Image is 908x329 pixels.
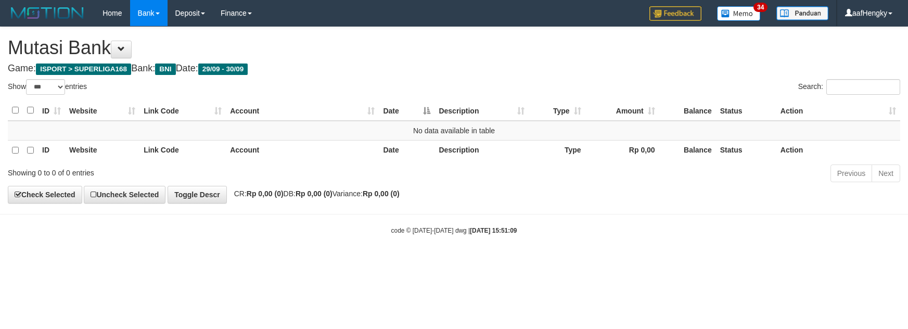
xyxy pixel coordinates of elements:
[139,100,226,121] th: Link Code: activate to sort column ascending
[8,64,900,74] h4: Game: Bank: Date:
[753,3,768,12] span: 34
[529,140,585,160] th: Type
[649,6,701,21] img: Feedback.jpg
[585,140,659,160] th: Rp 0,00
[776,100,900,121] th: Action: activate to sort column ascending
[198,64,248,75] span: 29/09 - 30/09
[379,100,434,121] th: Date: activate to sort column descending
[529,100,585,121] th: Type: activate to sort column ascending
[38,100,65,121] th: ID: activate to sort column ascending
[168,186,227,204] a: Toggle Descr
[229,189,400,198] span: CR: DB: Variance:
[226,100,379,121] th: Account: activate to sort column ascending
[155,64,175,75] span: BNI
[84,186,165,204] a: Uncheck Selected
[798,79,900,95] label: Search:
[26,79,65,95] select: Showentries
[65,100,139,121] th: Website: activate to sort column ascending
[716,100,776,121] th: Status
[36,64,131,75] span: ISPORT > SUPERLIGA168
[826,79,900,95] input: Search:
[776,6,828,20] img: panduan.png
[296,189,332,198] strong: Rp 0,00 (0)
[247,189,284,198] strong: Rp 0,00 (0)
[139,140,226,160] th: Link Code
[8,163,370,178] div: Showing 0 to 0 of 0 entries
[830,164,872,182] a: Previous
[8,5,87,21] img: MOTION_logo.png
[8,186,82,204] a: Check Selected
[434,100,528,121] th: Description: activate to sort column ascending
[8,79,87,95] label: Show entries
[776,140,900,160] th: Action
[585,100,659,121] th: Amount: activate to sort column ascending
[8,121,900,141] td: No data available in table
[717,6,761,21] img: Button%20Memo.svg
[38,140,65,160] th: ID
[363,189,400,198] strong: Rp 0,00 (0)
[659,140,716,160] th: Balance
[716,140,776,160] th: Status
[226,140,379,160] th: Account
[8,37,900,58] h1: Mutasi Bank
[434,140,528,160] th: Description
[65,140,139,160] th: Website
[872,164,900,182] a: Next
[391,227,517,234] small: code © [DATE]-[DATE] dwg |
[470,227,517,234] strong: [DATE] 15:51:09
[659,100,716,121] th: Balance
[379,140,434,160] th: Date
